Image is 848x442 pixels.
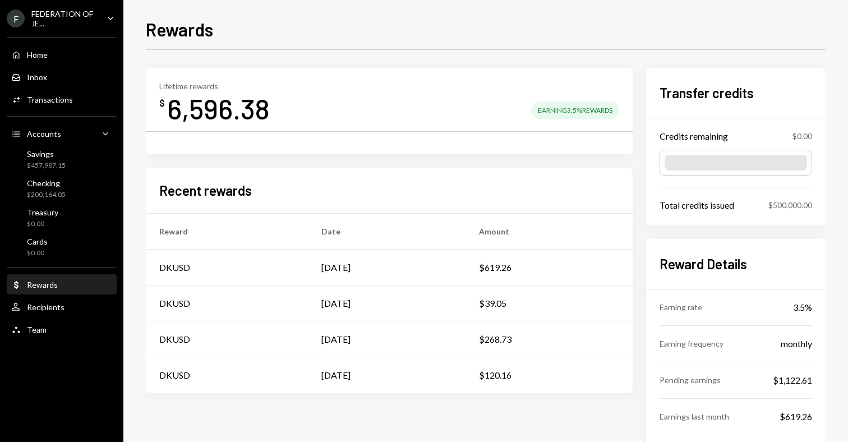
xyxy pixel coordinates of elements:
a: Transactions [7,89,117,109]
td: DKUSD [146,286,308,321]
td: $39.05 [466,286,633,321]
td: $120.16 [466,357,633,393]
div: Savings [27,149,66,159]
div: FEDERATION OF JE... [31,9,98,28]
div: Accounts [27,129,61,139]
th: Date [308,214,466,250]
div: Inbox [27,72,47,82]
h2: Recent rewards [159,181,252,200]
div: Pending earnings [660,374,721,386]
a: Treasury$0.00 [7,204,117,231]
a: Cards$0.00 [7,233,117,260]
div: Treasury [27,208,58,217]
div: [DATE] [321,297,351,310]
div: [DATE] [321,333,351,346]
th: Reward [146,214,308,250]
td: DKUSD [146,321,308,357]
div: Cards [27,237,48,246]
h1: Rewards [146,18,213,40]
div: Lifetime rewards [159,81,270,91]
a: Accounts [7,123,117,144]
a: Home [7,44,117,65]
div: F [7,10,25,27]
div: Checking [27,178,66,188]
div: Transactions [27,95,73,104]
div: Rewards [27,280,58,289]
td: $268.73 [466,321,633,357]
a: Savings$457,987.15 [7,146,117,173]
div: Recipients [27,302,64,312]
div: Team [27,325,47,334]
a: Inbox [7,67,117,87]
div: $0.00 [27,248,48,258]
div: $619.26 [780,410,812,423]
a: Recipients [7,297,117,317]
div: Home [27,50,48,59]
div: $457,987.15 [27,161,66,171]
div: 6,596.38 [167,91,270,126]
div: Earning rate [660,301,702,313]
td: DKUSD [146,357,308,393]
div: [DATE] [321,261,351,274]
a: Team [7,319,117,339]
div: $200,164.05 [27,190,66,200]
h2: Reward Details [660,255,812,273]
th: Amount [466,214,633,250]
div: $ [159,98,165,109]
td: DKUSD [146,250,308,286]
div: Credits remaining [660,130,728,143]
div: Earning 3.5% Rewards [531,102,619,119]
div: $500,000.00 [768,199,812,211]
div: monthly [781,337,812,351]
div: Earnings last month [660,411,729,422]
div: Earning frequency [660,338,723,349]
div: Total credits issued [660,199,734,212]
a: Rewards [7,274,117,294]
h2: Transfer credits [660,84,812,102]
td: $619.26 [466,250,633,286]
div: $1,122.61 [773,374,812,387]
div: [DATE] [321,369,351,382]
div: 3.5% [793,301,812,314]
div: $0.00 [27,219,58,229]
div: $0.00 [792,130,812,142]
a: Checking$200,164.05 [7,175,117,202]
